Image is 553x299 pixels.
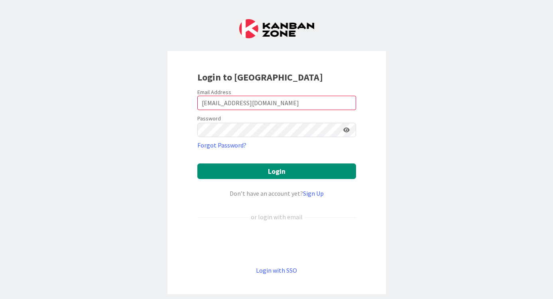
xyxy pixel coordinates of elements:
b: Login to [GEOGRAPHIC_DATA] [197,71,323,83]
div: Don’t have an account yet? [197,189,356,198]
a: Sign Up [303,189,324,197]
a: Login with SSO [256,266,297,274]
div: or login with email [249,212,305,222]
label: Email Address [197,89,231,96]
img: Kanban Zone [239,19,314,38]
div: Sign in with Google. Opens in new tab [197,235,356,252]
button: Login [197,163,356,179]
iframe: Sign in with Google Button [193,235,360,252]
label: Password [197,114,221,123]
a: Forgot Password? [197,140,246,150]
